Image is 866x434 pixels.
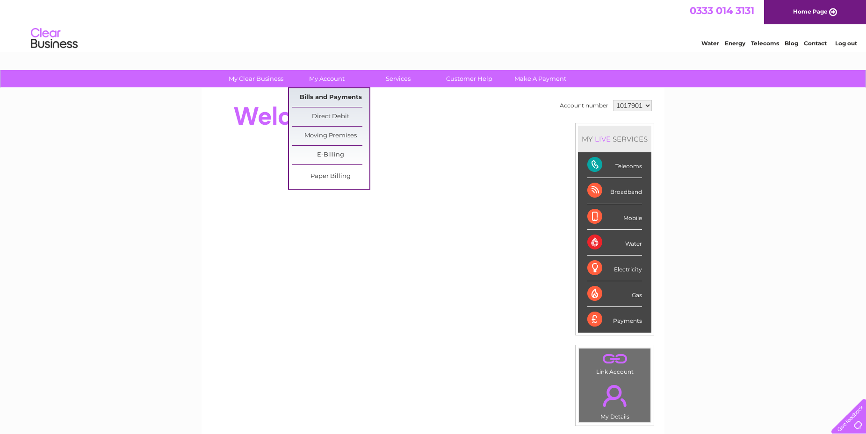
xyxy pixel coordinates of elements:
[292,88,369,107] a: Bills and Payments
[804,40,827,47] a: Contact
[701,40,719,47] a: Water
[725,40,745,47] a: Energy
[578,348,651,377] td: Link Account
[587,281,642,307] div: Gas
[292,107,369,126] a: Direct Debit
[578,126,651,152] div: MY SERVICES
[292,167,369,186] a: Paper Billing
[30,24,78,53] img: logo.png
[785,40,798,47] a: Blog
[431,70,508,87] a: Customer Help
[581,379,648,412] a: .
[587,230,642,256] div: Water
[557,98,611,114] td: Account number
[587,307,642,332] div: Payments
[593,135,613,143] div: LIVE
[292,127,369,145] a: Moving Premises
[578,377,651,423] td: My Details
[587,178,642,204] div: Broadband
[289,70,366,87] a: My Account
[360,70,437,87] a: Services
[213,5,655,45] div: Clear Business is a trading name of Verastar Limited (registered in [GEOGRAPHIC_DATA] No. 3667643...
[502,70,579,87] a: Make A Payment
[690,5,754,16] a: 0333 014 3131
[587,204,642,230] div: Mobile
[835,40,857,47] a: Log out
[217,70,295,87] a: My Clear Business
[587,152,642,178] div: Telecoms
[581,351,648,367] a: .
[587,256,642,281] div: Electricity
[292,146,369,164] a: E-Billing
[751,40,779,47] a: Telecoms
